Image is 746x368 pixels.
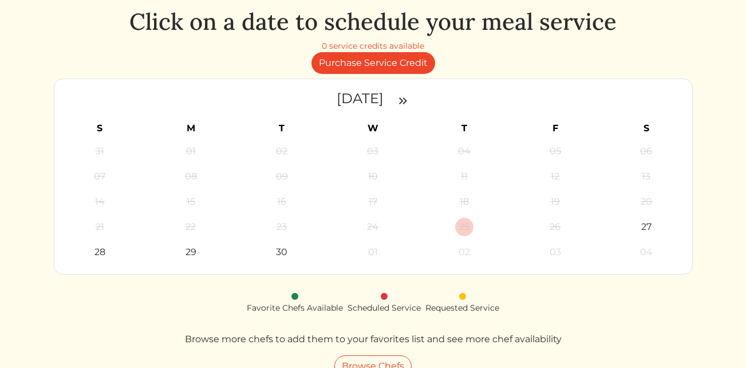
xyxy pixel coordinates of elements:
[604,218,688,236] a: 27
[364,243,382,261] div: 01
[455,167,473,186] div: 11
[364,218,382,236] div: 24
[546,167,565,186] div: 12
[425,302,499,314] div: Requested Service
[348,302,421,314] div: Scheduled Service
[185,332,562,346] p: Browse more chefs to add them to your favorites list and see more chef availability
[455,243,473,261] div: 02
[546,193,565,211] div: 19
[181,243,200,261] div: 29
[181,142,200,160] div: 01
[546,243,565,261] div: 03
[90,142,109,160] div: 31
[337,90,387,107] a: [DATE]
[327,118,419,139] th: W
[273,193,291,211] div: 16
[601,118,692,139] th: S
[637,243,656,261] div: 04
[396,94,410,108] img: double_arrow_right-997dabdd2eccb76564fe50414fa626925505af7f86338824324e960bc414e1a4.svg
[510,118,601,139] th: F
[546,142,565,160] div: 05
[90,243,109,261] div: 28
[273,243,291,261] div: 30
[181,218,200,236] div: 22
[240,243,324,261] a: 30
[129,8,617,36] h1: Click on a date to schedule your meal service
[364,193,382,211] div: 17
[364,167,382,186] div: 10
[90,218,109,236] div: 21
[54,118,145,139] th: S
[546,218,565,236] div: 26
[637,218,656,236] div: 27
[236,118,327,139] th: T
[637,142,656,160] div: 06
[513,243,597,261] a: 03
[419,118,510,139] th: T
[637,193,656,211] div: 20
[58,243,142,261] a: 28
[181,167,200,186] div: 08
[311,52,435,74] a: Purchase Service Credit
[455,218,473,236] div: 25
[422,243,506,261] a: 02
[455,193,473,211] div: 18
[337,90,384,107] time: [DATE]
[247,302,343,314] div: Favorite Chefs Available
[181,193,200,211] div: 15
[604,243,688,261] a: 04
[331,243,415,261] a: 01
[455,142,473,160] div: 04
[322,40,424,52] div: 0 service credits available
[90,193,109,211] div: 14
[273,142,291,160] div: 02
[145,118,236,139] th: M
[90,167,109,186] div: 07
[273,167,291,186] div: 09
[637,167,656,186] div: 13
[273,218,291,236] div: 23
[149,243,233,261] a: 29
[364,142,382,160] div: 03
